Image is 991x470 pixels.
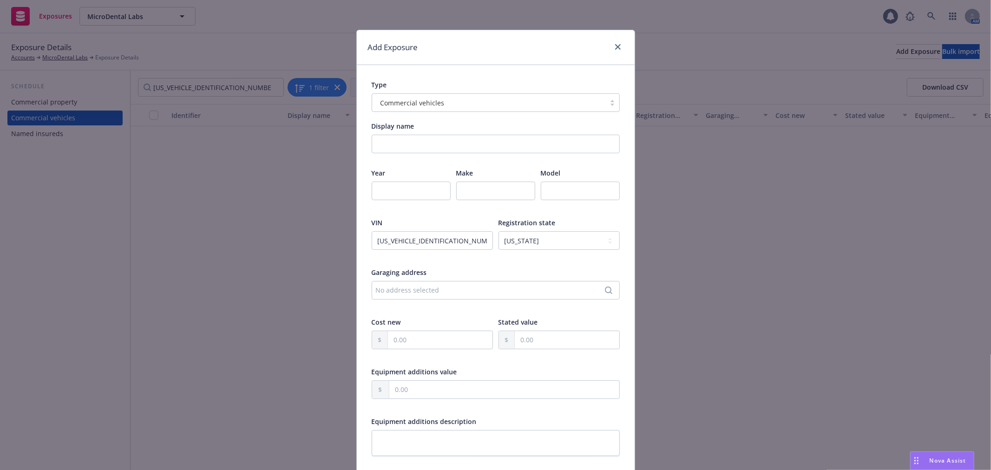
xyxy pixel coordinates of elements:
input: 0.00 [388,331,492,349]
span: Make [456,169,473,177]
span: Equipment additions value [372,367,457,376]
span: Commercial vehicles [377,98,601,108]
input: 0.00 [389,381,619,398]
span: Garaging address [372,268,427,277]
span: Registration state [499,218,556,227]
div: Drag to move [911,452,922,470]
span: Equipment additions description [372,417,477,426]
h1: Add Exposure [368,41,418,53]
span: Nova Assist [930,457,966,464]
span: Stated value [499,318,538,326]
span: Display name [372,122,414,131]
button: No address selected [372,281,620,300]
input: 0.00 [515,331,619,349]
span: Year [372,169,386,177]
div: No address selected [376,285,606,295]
span: Type [372,80,387,89]
span: Commercial vehicles [381,98,445,108]
a: close [612,41,623,52]
span: Model [541,169,561,177]
button: Nova Assist [910,451,974,470]
svg: Search [605,287,612,294]
span: Cost new [372,318,401,326]
span: VIN [372,218,383,227]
